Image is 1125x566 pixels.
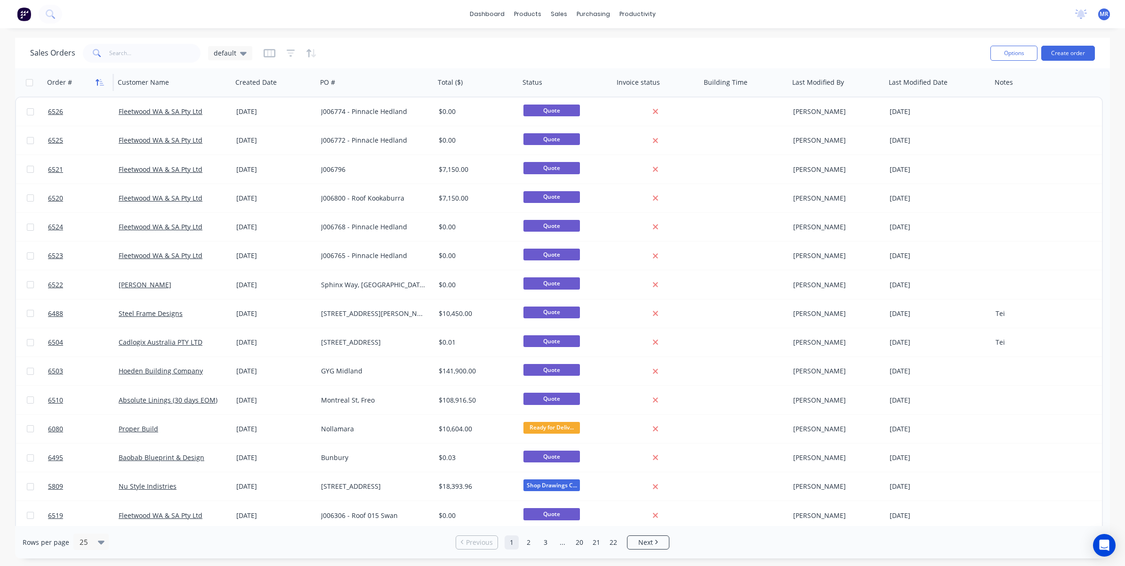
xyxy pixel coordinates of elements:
div: Nollamara [321,424,426,434]
span: Quote [523,307,580,318]
a: Page 22 [606,535,620,550]
div: $7,150.00 [439,194,512,203]
a: 6080 [48,415,119,443]
a: [PERSON_NAME] [119,280,171,289]
div: [DATE] [890,309,988,318]
span: Quote [523,277,580,289]
div: J006306 - Roof 015 Swan [321,511,426,520]
div: [DATE] [890,107,988,116]
div: [PERSON_NAME] [793,338,878,347]
div: $0.01 [439,338,512,347]
div: [PERSON_NAME] [793,222,878,232]
span: 6503 [48,366,63,376]
div: Last Modified By [792,78,844,87]
div: Notes [995,78,1013,87]
span: Ready for Deliv... [523,422,580,434]
div: [DATE] [890,136,988,145]
div: [STREET_ADDRESS] [321,338,426,347]
input: Search... [109,44,201,63]
a: 6510 [48,386,119,414]
a: Fleetwood WA & SA Pty Ltd [119,222,202,231]
a: Page 3 [538,535,553,550]
span: 6524 [48,222,63,232]
div: [PERSON_NAME] [793,366,878,376]
div: $7,150.00 [439,165,512,174]
div: Status [522,78,542,87]
a: 6495 [48,444,119,472]
div: [DATE] [890,338,988,347]
div: [DATE] [890,453,988,462]
div: productivity [615,7,660,21]
div: Total ($) [438,78,463,87]
a: Previous page [456,538,498,547]
div: Bunbury [321,453,426,462]
a: Fleetwood WA & SA Pty Ltd [119,107,202,116]
div: [DATE] [236,511,313,520]
div: [DATE] [890,396,988,405]
div: $0.00 [439,136,512,145]
span: 6519 [48,511,63,520]
div: [PERSON_NAME] [793,424,878,434]
a: 6525 [48,126,119,154]
a: Page 2 [522,535,536,550]
div: $141,900.00 [439,366,512,376]
div: $0.00 [439,222,512,232]
div: $108,916.50 [439,396,512,405]
div: [PERSON_NAME] [793,511,878,520]
span: 6522 [48,280,63,290]
span: Quote [523,364,580,376]
div: [DATE] [236,194,313,203]
a: 6520 [48,184,119,212]
a: Page 21 [589,535,603,550]
span: Quote [523,133,580,145]
img: Factory [17,7,31,21]
div: [DATE] [236,366,313,376]
div: J006774 - Pinnacle Hedland [321,107,426,116]
div: $0.00 [439,107,512,116]
a: Cadlogix Australia PTY LTD [119,338,202,347]
div: $10,450.00 [439,309,512,318]
span: Quote [523,105,580,116]
div: [DATE] [236,424,313,434]
div: $10,604.00 [439,424,512,434]
span: Next [638,538,653,547]
div: [DATE] [890,511,988,520]
div: $0.03 [439,453,512,462]
span: Quote [523,191,580,203]
span: Quote [523,162,580,174]
div: [DATE] [890,280,988,290]
div: [DATE] [236,107,313,116]
div: [PERSON_NAME] [793,107,878,116]
span: MR [1100,10,1109,18]
div: products [509,7,546,21]
div: $0.00 [439,280,512,290]
div: [DATE] [236,222,313,232]
a: 6524 [48,213,119,241]
div: $0.00 [439,511,512,520]
div: [STREET_ADDRESS][PERSON_NAME] [321,309,426,318]
div: Order # [47,78,72,87]
div: [PERSON_NAME] [793,165,878,174]
ul: Pagination [452,535,673,550]
a: Fleetwood WA & SA Pty Ltd [119,194,202,202]
span: 6080 [48,424,63,434]
div: [DATE] [890,165,988,174]
span: Quote [523,451,580,462]
div: Last Modified Date [889,78,948,87]
div: [PERSON_NAME] [793,194,878,203]
a: Fleetwood WA & SA Pty Ltd [119,136,202,145]
div: [PERSON_NAME] [793,309,878,318]
div: $0.00 [439,251,512,260]
div: [DATE] [236,338,313,347]
span: 6510 [48,396,63,405]
a: 6503 [48,357,119,385]
h1: Sales Orders [30,49,75,57]
a: 6526 [48,97,119,126]
div: [DATE] [236,482,313,491]
a: Jump forward [555,535,570,550]
div: Tei [996,309,1055,318]
a: Next page [627,538,669,547]
div: [DATE] [890,482,988,491]
span: Quote [523,220,580,232]
a: 6519 [48,501,119,530]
